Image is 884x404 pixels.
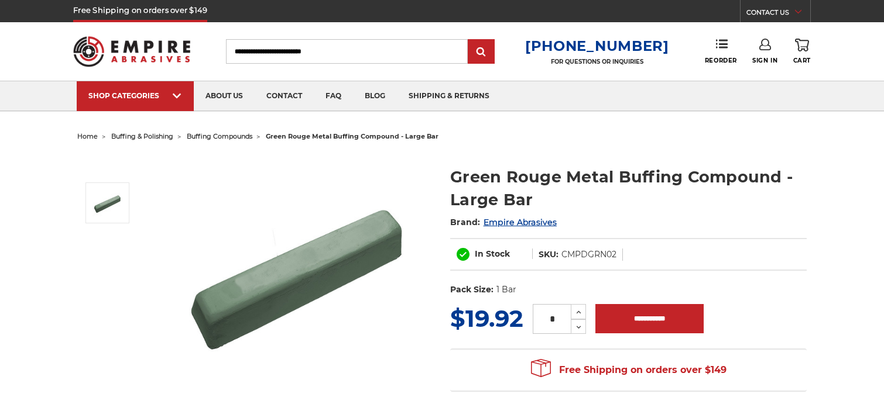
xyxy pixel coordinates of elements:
a: buffing compounds [187,132,252,140]
a: faq [314,81,353,111]
span: Reorder [705,57,737,64]
a: Empire Abrasives [484,217,557,227]
img: Empire Abrasives [73,29,190,74]
p: FOR QUESTIONS OR INQUIRIES [525,58,669,65]
a: blog [353,81,397,111]
img: Green Rouge Aluminum Buffing Compound [92,188,122,217]
a: Cart [793,39,811,64]
input: Submit [470,40,493,64]
span: Cart [793,57,811,64]
a: contact [255,81,314,111]
a: shipping & returns [397,81,501,111]
div: SHOP CATEGORIES [88,91,182,100]
span: green rouge metal buffing compound - large bar [266,132,438,140]
a: about us [194,81,255,111]
dt: SKU: [539,248,559,261]
dd: 1 Bar [496,284,516,296]
dt: Pack Size: [450,284,494,296]
img: Green Rouge Aluminum Buffing Compound [178,153,412,387]
a: CONTACT US [746,6,810,22]
dd: CMPDGRN02 [561,248,616,261]
span: In Stock [475,248,510,259]
span: Sign In [752,57,777,64]
a: buffing & polishing [111,132,173,140]
a: [PHONE_NUMBER] [525,37,669,54]
span: Free Shipping on orders over $149 [531,358,727,382]
h1: Green Rouge Metal Buffing Compound - Large Bar [450,165,807,211]
a: Reorder [705,39,737,64]
span: $19.92 [450,304,523,333]
a: home [77,132,98,140]
span: Brand: [450,217,481,227]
